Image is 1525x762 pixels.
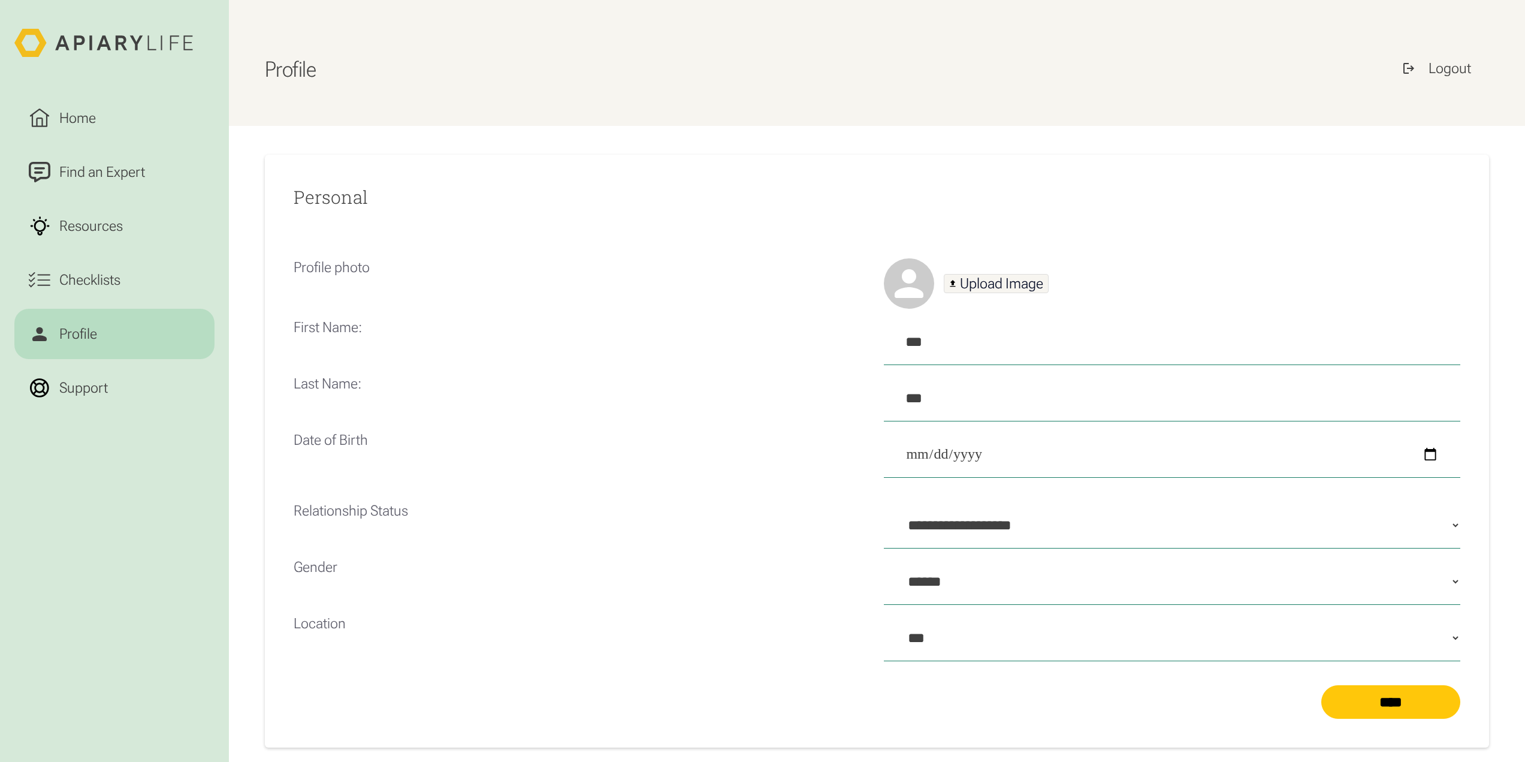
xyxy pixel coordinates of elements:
a: Home [14,93,215,143]
div: Resources [56,215,126,237]
a: Find an Expert [14,147,215,197]
p: Relationship Status [294,502,870,549]
p: Gender [294,558,870,605]
p: Profile photo [294,258,870,309]
div: Find an Expert [56,161,149,183]
div: Home [56,107,99,129]
div: Support [56,377,111,399]
a: Profile [14,309,215,359]
a: Logout [1384,43,1489,94]
p: Last Name: [294,375,870,421]
a: Resources [14,201,215,251]
a: Checklists [14,255,215,305]
div: Checklists [56,269,124,291]
div: Logout [1425,58,1475,79]
div: Profile [56,323,101,345]
p: First Name: [294,318,870,365]
a: Upload Image [944,274,1049,293]
div: Upload Image [960,276,1043,292]
p: Date of Birth [294,431,870,492]
h1: Profile [265,57,316,83]
h2: Personal [294,183,870,210]
form: Profile Form [294,318,1460,719]
p: Location [294,615,870,676]
a: Support [14,363,215,413]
